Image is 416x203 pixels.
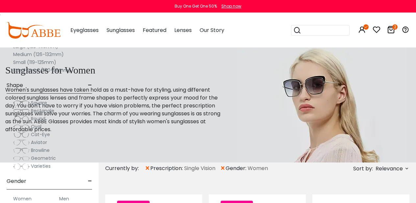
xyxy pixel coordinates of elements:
h1: Sunglasses for Women [5,64,223,76]
img: Round.png [13,116,30,122]
div: Buy One Get One 50% [175,3,217,9]
span: Sort by: [353,165,373,172]
span: Women [248,164,268,172]
span: Square [31,100,47,106]
span: Geometric [31,155,56,161]
span: - [88,173,92,189]
label: Extra-Small (100-118mm) [13,66,71,74]
span: Eyeglasses [70,26,99,34]
label: Women [13,195,32,203]
span: Round [31,115,45,122]
img: Square.png [13,100,30,106]
div: Currently by: [105,162,145,174]
img: Oval.png [13,124,30,130]
span: Relevance [376,163,403,175]
img: Aviator.png [13,139,30,146]
span: × [145,162,150,174]
span: Single Vision [184,164,215,172]
img: Rectangle.png [13,108,30,114]
span: Lenses [174,26,192,34]
span: gender: [226,164,248,172]
span: prescription: [150,164,184,172]
i: 2 [392,24,398,30]
span: Varieties [31,163,51,169]
a: 2 [387,27,395,35]
label: Men [59,195,69,203]
img: Varieties.png [13,163,30,170]
label: Small (119-125mm) [13,58,56,66]
span: - [88,77,92,93]
label: Medium (126-132mm) [13,50,64,58]
span: Rectangle [31,107,54,114]
img: Browline.png [13,147,30,154]
span: Shape [7,77,23,93]
span: Sunglasses [107,26,135,34]
span: Aviator [31,139,47,146]
p: Women's sunglasses have taken hold as a must-have for styling, using different colored sunglass l... [5,86,223,133]
a: Shop now [218,3,241,9]
span: Our Story [200,26,224,34]
img: abbeglasses.com [7,22,61,39]
span: Cat-Eye [31,131,50,138]
img: Geometric.png [13,155,30,162]
span: Gender [7,173,26,189]
div: Shop now [221,3,241,9]
span: Browline [31,147,50,154]
span: Featured [143,26,166,34]
img: sunglasses for women [239,47,406,162]
img: Cat-Eye.png [13,131,30,138]
span: × [220,162,226,174]
span: Oval [31,123,41,130]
